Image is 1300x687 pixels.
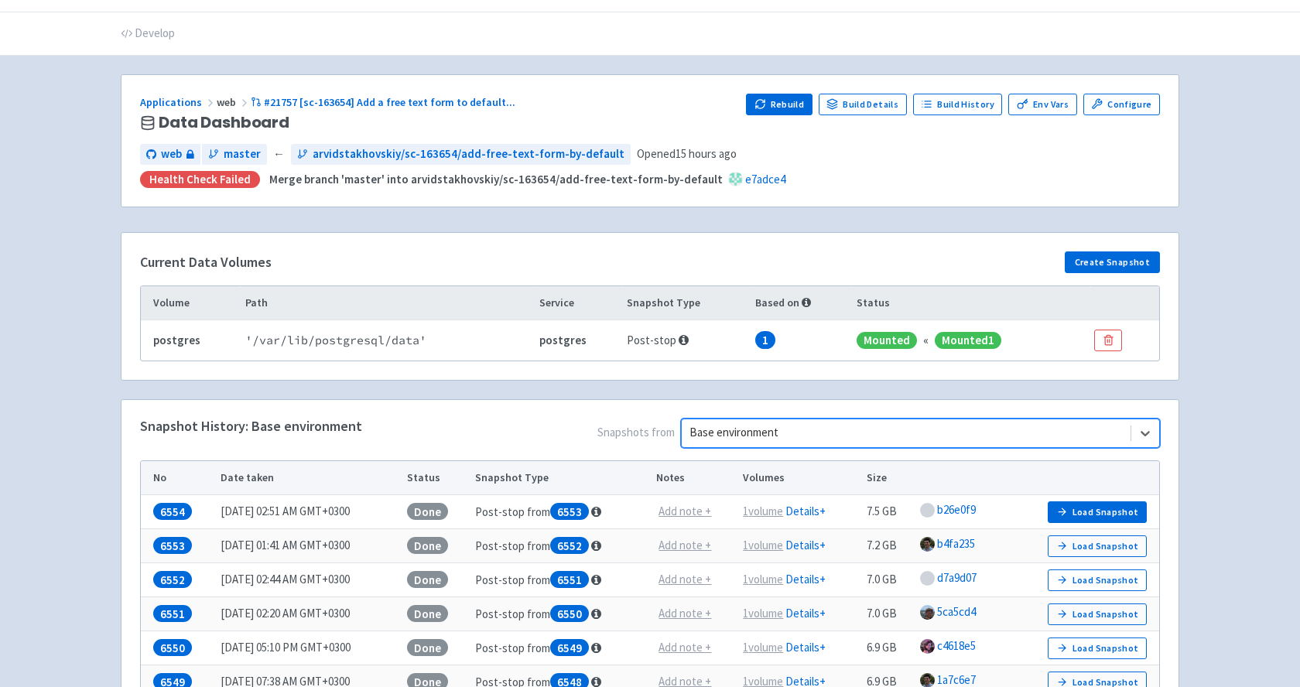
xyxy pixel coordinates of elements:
u: 1 volume [743,640,783,655]
th: Notes [652,461,738,495]
td: 7.5 GB [862,495,915,529]
span: 6554 [153,503,192,521]
span: ← [273,145,285,163]
td: Post-stop from [470,495,652,529]
span: 6551 [550,571,589,589]
th: Size [862,461,915,495]
a: b26e0f9 [937,502,976,517]
u: 1 volume [743,606,783,620]
button: Load Snapshot [1048,569,1147,591]
span: web [161,145,182,163]
th: Snapshot Type [470,461,652,495]
td: Post-stop from [470,631,652,665]
u: Add note + [659,538,711,552]
u: Add note + [659,640,711,655]
a: Details+ [785,572,826,586]
a: Build Details [819,94,907,115]
u: Add note + [659,504,711,518]
time: 15 hours ago [676,146,737,161]
th: Volumes [738,461,862,495]
td: [DATE] 02:44 AM GMT+0300 [216,563,402,597]
a: Details+ [785,504,826,518]
span: master [224,145,261,163]
th: Status [402,461,470,495]
th: Path [240,286,534,320]
a: web [140,144,200,165]
button: Create Snapshot [1065,251,1160,273]
td: 6.9 GB [862,631,915,665]
span: 1 [755,331,775,349]
th: Status [851,286,1090,320]
u: 1 volume [743,572,783,586]
h4: Current Data Volumes [140,255,272,270]
span: Data Dashboard [159,114,289,132]
span: Done [407,571,448,589]
u: Add note + [659,606,711,620]
h4: Snapshot History: Base environment [140,419,362,434]
span: Post-stop [627,333,689,347]
a: d7a9d07 [937,570,977,585]
div: « [923,332,929,350]
a: Details+ [785,640,826,655]
button: Load Snapshot [1048,535,1147,557]
a: #21757 [sc-163654] Add a free text form to default... [251,95,518,109]
td: ' /var/lib/postgresql/data ' [240,320,534,361]
th: Based on [751,286,852,320]
span: web [217,95,251,109]
span: Snapshots from [362,419,1160,454]
span: 6550 [153,639,192,657]
span: Done [407,605,448,623]
a: Details+ [785,538,826,552]
span: 6552 [153,571,192,589]
span: 6549 [550,639,589,657]
a: Details+ [785,606,826,620]
a: Configure [1083,94,1160,115]
th: No [141,461,216,495]
strong: Merge branch 'master' into arvidstakhovskiy/sc-163654/add-free-text-form-by-default [269,172,723,186]
a: c4618e5 [937,638,976,653]
span: 6553 [153,537,192,555]
button: Load Snapshot [1048,637,1147,659]
td: [DATE] 01:41 AM GMT+0300 [216,529,402,563]
button: Rebuild [746,94,812,115]
td: [DATE] 05:10 PM GMT+0300 [216,631,402,665]
a: 1a7c6e7 [937,672,976,687]
u: 1 volume [743,504,783,518]
b: postgres [539,333,587,347]
td: Post-stop from [470,529,652,563]
td: Post-stop from [470,597,652,631]
th: Service [534,286,622,320]
a: Develop [121,12,175,56]
td: 7.0 GB [862,563,915,597]
a: 5ca5cd4 [937,604,976,619]
td: [DATE] 02:51 AM GMT+0300 [216,495,402,529]
th: Date taken [216,461,402,495]
td: 7.2 GB [862,529,915,563]
a: Build History [913,94,1003,115]
a: Applications [140,95,217,109]
button: Load Snapshot [1048,501,1147,523]
span: Mounted [857,332,917,350]
span: 6551 [153,605,192,623]
span: Done [407,537,448,555]
span: Done [407,503,448,521]
th: Snapshot Type [622,286,751,320]
th: Volume [141,286,240,320]
b: postgres [153,333,200,347]
span: 6550 [550,605,589,623]
div: Health check failed [140,171,260,189]
span: #21757 [sc-163654] Add a free text form to default ... [264,95,515,109]
span: 6553 [550,503,589,521]
td: [DATE] 02:20 AM GMT+0300 [216,597,402,631]
button: Load Snapshot [1048,603,1147,625]
a: b4fa235 [937,536,975,551]
a: arvidstakhovskiy/sc-163654/add-free-text-form-by-default [291,144,631,165]
span: Opened [637,145,737,163]
u: 1 volume [743,538,783,552]
td: Post-stop from [470,563,652,597]
span: 6552 [550,537,589,555]
td: 7.0 GB [862,597,915,631]
span: arvidstakhovskiy/sc-163654/add-free-text-form-by-default [313,145,624,163]
a: Env Vars [1008,94,1076,115]
a: e7adce4 [745,172,785,186]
